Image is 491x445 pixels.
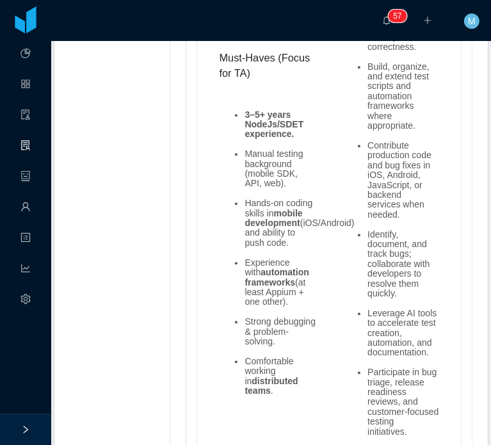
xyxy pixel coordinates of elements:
li: Comfortable working in . [245,357,316,396]
p: 7 [398,10,402,22]
li: Participate in bug triage, release readiness reviews, and customer-focused testing initiatives. [367,368,439,437]
a: icon: pie-chart [20,41,31,68]
li: Strong debugging & problem-solving. [245,317,316,346]
a: icon: appstore [20,72,31,99]
a: icon: user [20,195,31,222]
a: icon: audit [20,102,31,129]
strong: mobile development [245,208,302,228]
sup: 57 [388,10,406,22]
i: icon: bell [382,16,391,25]
p: 5 [393,10,398,22]
i: icon: solution [20,134,31,160]
strong: distributed teams [245,376,298,396]
strong: automation frameworks [245,267,309,287]
i: icon: setting [20,288,31,314]
a: icon: profile [20,225,31,252]
i: icon: plus [423,16,432,25]
span: M [468,13,476,29]
li: Identify, document, and track bugs; collaborate with developers to resolve them quickly. [367,230,439,299]
i: icon: line-chart [20,257,31,283]
li: Manual testing background (mobile SDK, API, web). [245,149,316,189]
h3: Must-Haves (Focus for TA) [219,50,316,81]
li: Contribute production code and bug fixes in iOS, Android, JavaScript, or backend services when ne... [367,141,439,220]
li: Hands-on coding skills in (iOS/Android) and ability to push code. [245,198,316,248]
a: icon: robot [20,164,31,191]
li: Experience with (at least Appium + one other). [245,258,316,307]
li: Build, organize, and extend test scripts and automation frameworks where appropriate. [367,62,439,131]
strong: 3–5+ years NodeJs/SDET experience. [245,109,303,140]
li: Leverage AI tools to accelerate test creation, automation, and documentation. [367,309,439,358]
